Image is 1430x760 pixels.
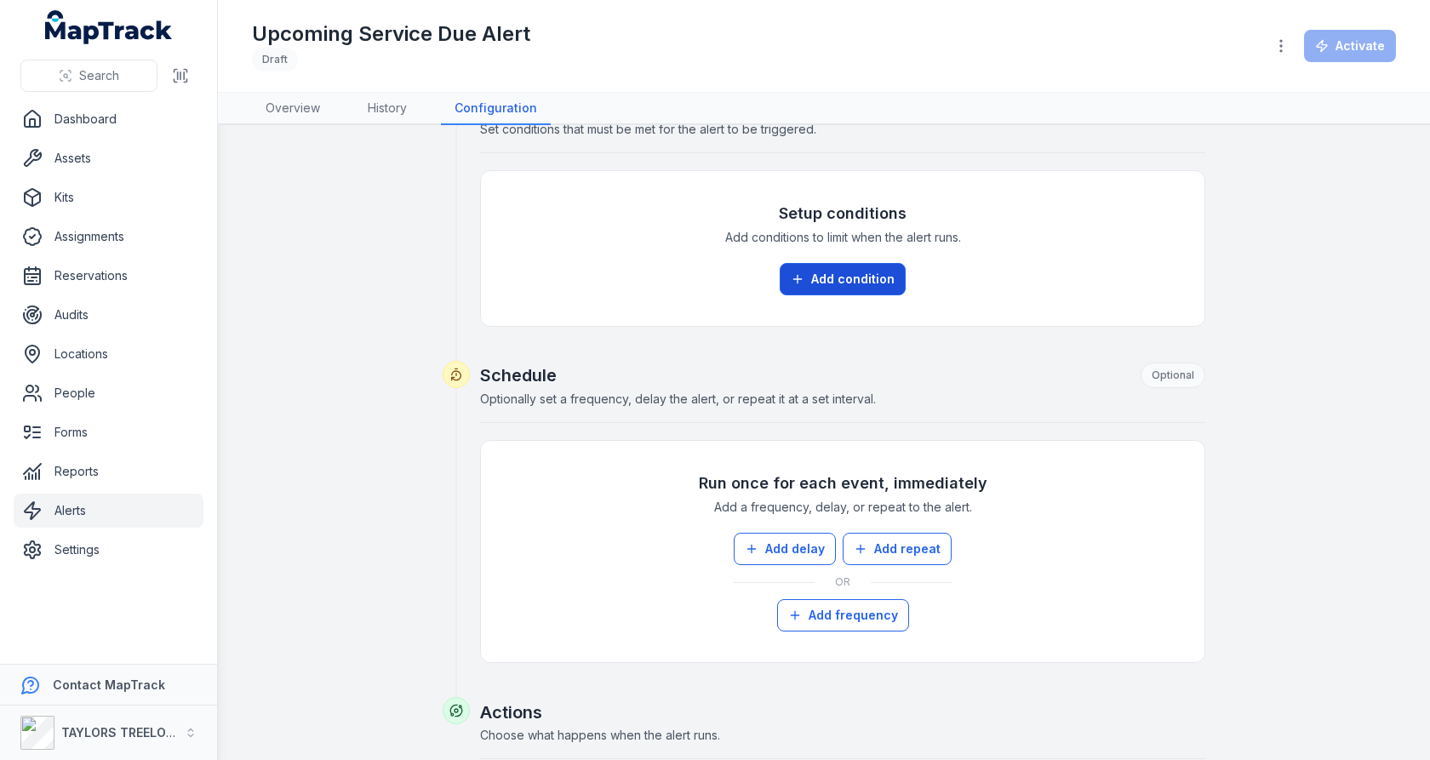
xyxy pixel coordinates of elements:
button: Add condition [780,263,906,295]
h2: Actions [480,700,1205,724]
a: Dashboard [14,102,203,136]
button: Search [20,60,157,92]
a: Assignments [14,220,203,254]
a: Alerts [14,494,203,528]
strong: Contact MapTrack [53,677,165,692]
a: Reservations [14,259,203,293]
a: Configuration [441,93,551,125]
button: Add repeat [843,533,952,565]
a: Settings [14,533,203,567]
div: Draft [252,48,298,71]
h1: Upcoming Service Due Alert [252,20,530,48]
div: Or [734,565,952,599]
h3: Setup conditions [779,202,907,226]
a: Forms [14,415,203,449]
a: Kits [14,180,203,214]
span: Set conditions that must be met for the alert to be triggered. [480,122,816,136]
span: Search [79,67,119,84]
a: Reports [14,454,203,489]
a: History [354,93,420,125]
a: MapTrack [45,10,173,44]
h2: Schedule [480,363,1205,388]
a: Overview [252,93,334,125]
a: Assets [14,141,203,175]
a: People [14,376,203,410]
span: Add conditions to limit when the alert runs. [725,229,961,246]
span: Add a frequency, delay, or repeat to the alert. [714,499,972,516]
button: Add delay [734,533,836,565]
button: Add frequency [777,599,909,631]
span: Choose what happens when the alert runs. [480,728,720,742]
a: Locations [14,337,203,371]
span: Optionally set a frequency, delay the alert, or repeat it at a set interval. [480,391,876,406]
strong: TAYLORS TREELOPPING [61,725,203,740]
a: Audits [14,298,203,332]
h3: Run once for each event, immediately [699,471,987,495]
div: Optional [1141,363,1205,388]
